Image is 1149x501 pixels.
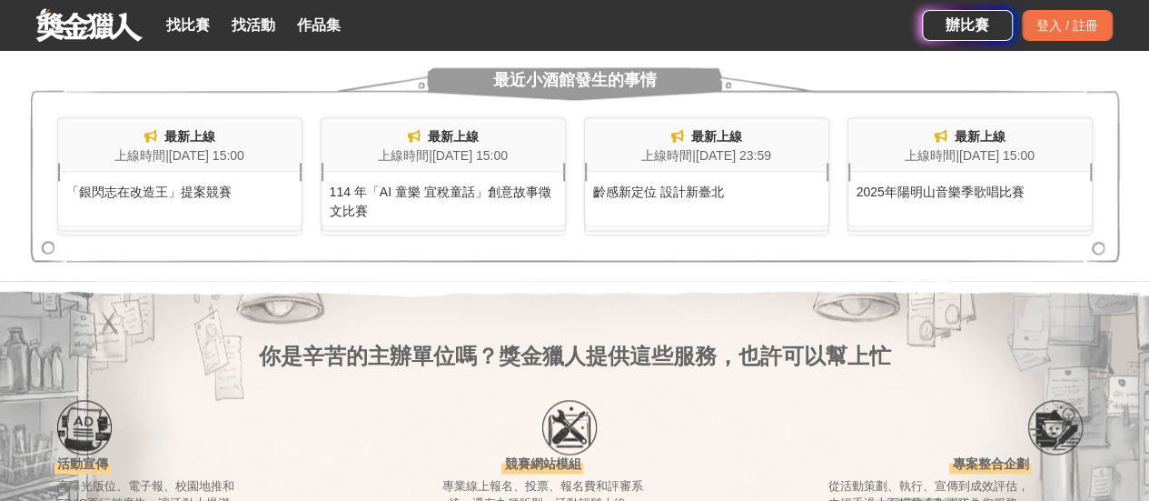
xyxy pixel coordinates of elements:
[585,146,828,165] div: 上線時間 | [DATE] 23:59
[322,146,565,165] div: 上線時間 | [DATE] 15:00
[691,129,742,144] span: 最新上線
[1022,10,1113,41] div: 登入 / 註冊
[164,129,215,144] span: 最新上線
[57,117,302,226] a: 最新上線上線時間|[DATE] 15:00「銀閃志在改造王」提案競賽
[542,400,597,455] img: Icon
[1028,400,1083,455] img: Icon
[922,10,1013,41] a: 辦比賽
[847,117,1093,226] a: 最新上線上線時間|[DATE] 15:002025年陽明山音樂季歌唱比賽
[224,13,282,38] a: 找活動
[955,129,1005,144] span: 最新上線
[58,146,302,165] div: 上線時間 | [DATE] 15:00
[584,117,829,226] a: 最新上線上線時間|[DATE] 23:59齡感新定位 設計新臺北
[58,172,302,202] div: 「銀閃志在改造王」提案競賽
[321,117,566,226] a: 最新上線上線時間|[DATE] 15:00114 年「AI 童樂 宜稅童話」創意故事徵文比賽
[57,400,112,455] img: Icon
[585,172,828,202] div: 齡感新定位 設計新臺北
[428,129,479,144] span: 最新上線
[322,172,565,221] div: 114 年「AI 童樂 宜稅童話」創意故事徵文比賽
[290,13,348,38] a: 作品集
[504,455,580,474] div: 競賽網站模組
[159,13,217,38] a: 找比賽
[848,146,1092,165] div: 上線時間 | [DATE] 15:00
[848,172,1092,202] div: 2025年陽明山音樂季歌唱比賽
[57,455,108,474] div: 活動宣傳
[952,455,1028,474] div: 專案整合企劃
[493,60,657,100] span: 最近小酒館發生的事情
[57,281,1093,373] div: 你是辛苦的主辦單位嗎？獎金獵人提供這些服務，也許可以幫上忙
